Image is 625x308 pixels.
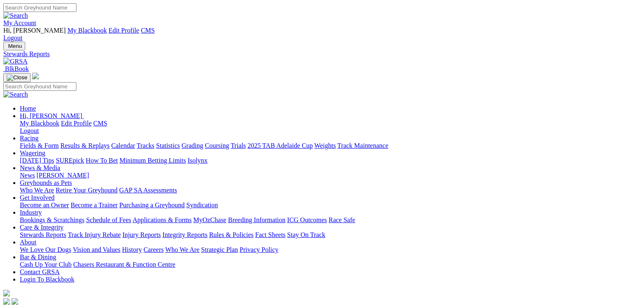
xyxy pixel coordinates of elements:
img: Search [3,12,28,19]
a: Logout [20,127,39,134]
a: Isolynx [188,157,207,164]
a: MyOzChase [193,216,226,223]
a: Results & Replays [60,142,109,149]
div: Care & Integrity [20,231,622,239]
input: Search [3,82,76,91]
a: Bookings & Scratchings [20,216,84,223]
a: Stewards Reports [20,231,66,238]
a: Strategic Plan [201,246,238,253]
a: Edit Profile [61,120,92,127]
a: Weights [314,142,336,149]
input: Search [3,3,76,12]
a: BlkBook [3,65,29,72]
a: Chasers Restaurant & Function Centre [73,261,175,268]
a: Wagering [20,149,45,156]
a: Who We Are [20,187,54,194]
button: Toggle navigation [3,42,25,50]
a: Become an Owner [20,201,69,208]
a: Track Injury Rebate [68,231,121,238]
a: ICG Outcomes [287,216,327,223]
a: Stewards Reports [3,50,622,58]
a: Syndication [186,201,218,208]
a: Become a Trainer [71,201,118,208]
a: Coursing [205,142,229,149]
button: Toggle navigation [3,73,31,82]
a: Schedule of Fees [86,216,131,223]
img: Close [7,74,27,81]
a: Hi, [PERSON_NAME] [20,112,84,119]
img: Search [3,91,28,98]
a: Fact Sheets [255,231,285,238]
a: About [20,239,36,246]
a: Careers [143,246,164,253]
a: Bar & Dining [20,254,56,261]
img: facebook.svg [3,298,10,305]
span: BlkBook [5,65,29,72]
a: My Blackbook [20,120,59,127]
a: [DATE] Tips [20,157,54,164]
div: Bar & Dining [20,261,622,268]
a: Breeding Information [228,216,285,223]
a: Purchasing a Greyhound [119,201,185,208]
span: Hi, [PERSON_NAME] [20,112,82,119]
div: Hi, [PERSON_NAME] [20,120,622,135]
a: Tracks [137,142,154,149]
a: Get Involved [20,194,55,201]
a: Contact GRSA [20,268,59,275]
a: Track Maintenance [337,142,388,149]
div: About [20,246,622,254]
a: 2025 TAB Adelaide Cup [247,142,313,149]
a: News & Media [20,164,60,171]
a: We Love Our Dogs [20,246,71,253]
div: My Account [3,27,622,42]
a: Privacy Policy [240,246,278,253]
a: Login To Blackbook [20,276,74,283]
a: History [122,246,142,253]
a: Home [20,105,36,112]
a: Calendar [111,142,135,149]
span: Hi, [PERSON_NAME] [3,27,66,34]
a: Applications & Forms [133,216,192,223]
a: Grading [182,142,203,149]
a: Injury Reports [122,231,161,238]
a: My Account [3,19,36,26]
img: logo-grsa-white.png [32,73,39,79]
div: Wagering [20,157,622,164]
a: Greyhounds as Pets [20,179,72,186]
a: Trials [231,142,246,149]
img: twitter.svg [12,298,18,305]
a: Fields & Form [20,142,59,149]
a: News [20,172,35,179]
a: Race Safe [328,216,355,223]
a: Logout [3,34,22,41]
a: GAP SA Assessments [119,187,177,194]
div: Get Involved [20,201,622,209]
a: Racing [20,135,38,142]
a: Edit Profile [109,27,139,34]
span: Menu [8,43,22,49]
a: Industry [20,209,42,216]
a: Integrity Reports [162,231,207,238]
a: My Blackbook [67,27,107,34]
img: logo-grsa-white.png [3,290,10,296]
div: Greyhounds as Pets [20,187,622,194]
a: Care & Integrity [20,224,64,231]
a: Rules & Policies [209,231,254,238]
div: News & Media [20,172,622,179]
a: CMS [141,27,155,34]
a: Retire Your Greyhound [56,187,118,194]
a: Who We Are [165,246,200,253]
img: GRSA [3,58,28,65]
a: Statistics [156,142,180,149]
div: Industry [20,216,622,224]
a: Stay On Track [287,231,325,238]
a: [PERSON_NAME] [36,172,89,179]
a: SUREpick [56,157,84,164]
a: CMS [93,120,107,127]
a: Vision and Values [73,246,120,253]
a: Minimum Betting Limits [119,157,186,164]
div: Racing [20,142,622,149]
a: Cash Up Your Club [20,261,71,268]
a: How To Bet [86,157,118,164]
